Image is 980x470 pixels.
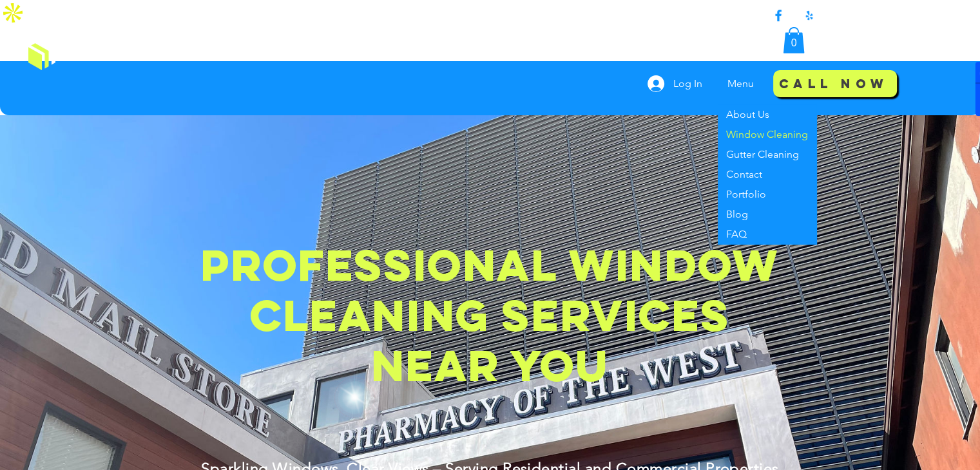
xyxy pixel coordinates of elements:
[721,204,753,224] p: Blog
[773,69,897,98] a: Call Now
[293,338,416,453] img: window cleaning services in los angeles
[783,27,805,53] a: Cart with 0 items
[718,68,767,100] nav: Site
[805,415,980,470] iframe: Wix Chat
[791,37,796,48] text: 0
[718,68,767,100] div: Menu
[718,224,816,244] a: FAQ
[779,75,888,92] span: Call Now
[718,104,816,124] a: About Us
[718,144,816,164] a: Gutter Cleaning
[802,8,817,23] img: Yelp!
[718,204,816,224] a: Blog
[718,164,816,184] a: Contact
[721,104,774,124] p: About Us
[721,144,804,164] p: Gutter Cleaning
[718,184,816,204] a: Portfolio
[28,39,55,70] img: Window Cleaning Budds, Affordable window cleaning services near me in Los Angeles
[771,8,817,23] ul: Social Bar
[721,164,767,184] p: Contact
[721,124,813,144] p: Window Cleaning
[771,8,786,23] img: Facebook
[721,224,752,244] p: FAQ
[669,77,707,91] span: Log In
[721,68,760,100] p: Menu
[718,124,816,144] a: Window Cleaning
[721,184,771,204] p: Portfolio
[639,71,711,96] button: Log In
[200,238,778,393] span: Professional Window Cleaning Services Near You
